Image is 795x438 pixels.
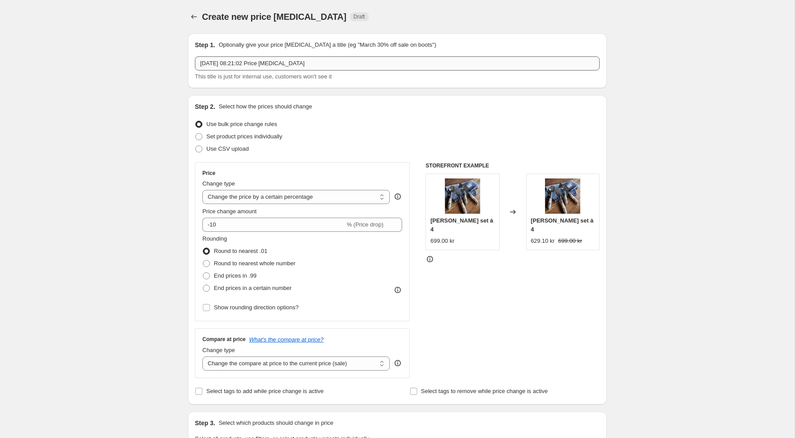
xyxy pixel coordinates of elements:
[219,102,312,111] p: Select how the prices should change
[219,419,333,427] p: Select which products should change in price
[195,419,215,427] h2: Step 3.
[531,217,593,233] span: [PERSON_NAME] set à 4
[202,235,227,242] span: Rounding
[531,237,555,245] div: 629.10 kr
[425,162,600,169] h6: STOREFRONT EXAMPLE
[202,180,235,187] span: Change type
[219,41,436,49] p: Optionally give your price [MEDICAL_DATA] a title (eg "March 30% off sale on boots")
[202,347,235,353] span: Change type
[214,260,295,267] span: Round to nearest whole number
[202,170,215,177] h3: Price
[545,178,580,214] img: alexandrabestikk_lite_feb20_jpg_44169_e052a930-f28c-4cda-8292-01302641ccea_80x.jpg
[214,248,267,254] span: Round to nearest .01
[206,388,324,394] span: Select tags to add while price change is active
[202,336,246,343] h3: Compare at price
[445,178,480,214] img: alexandrabestikk_lite_feb20_jpg_44169_e052a930-f28c-4cda-8292-01302641ccea_80x.jpg
[214,272,257,279] span: End prices in .99
[206,133,282,140] span: Set product prices individually
[214,304,299,311] span: Show rounding direction options?
[195,56,600,71] input: 30% off holiday sale
[558,237,582,245] strike: 699.00 kr
[393,192,402,201] div: help
[206,145,249,152] span: Use CSV upload
[188,11,200,23] button: Price change jobs
[347,221,383,228] span: % (Price drop)
[202,218,345,232] input: -15
[354,13,365,20] span: Draft
[430,237,454,245] div: 699.00 kr
[195,102,215,111] h2: Step 2.
[214,285,291,291] span: End prices in a certain number
[430,217,493,233] span: [PERSON_NAME] set à 4
[202,208,257,215] span: Price change amount
[195,73,332,80] span: This title is just for internal use, customers won't see it
[202,12,347,22] span: Create new price [MEDICAL_DATA]
[206,121,277,127] span: Use bulk price change rules
[249,336,324,343] button: What's the compare at price?
[421,388,548,394] span: Select tags to remove while price change is active
[195,41,215,49] h2: Step 1.
[393,359,402,367] div: help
